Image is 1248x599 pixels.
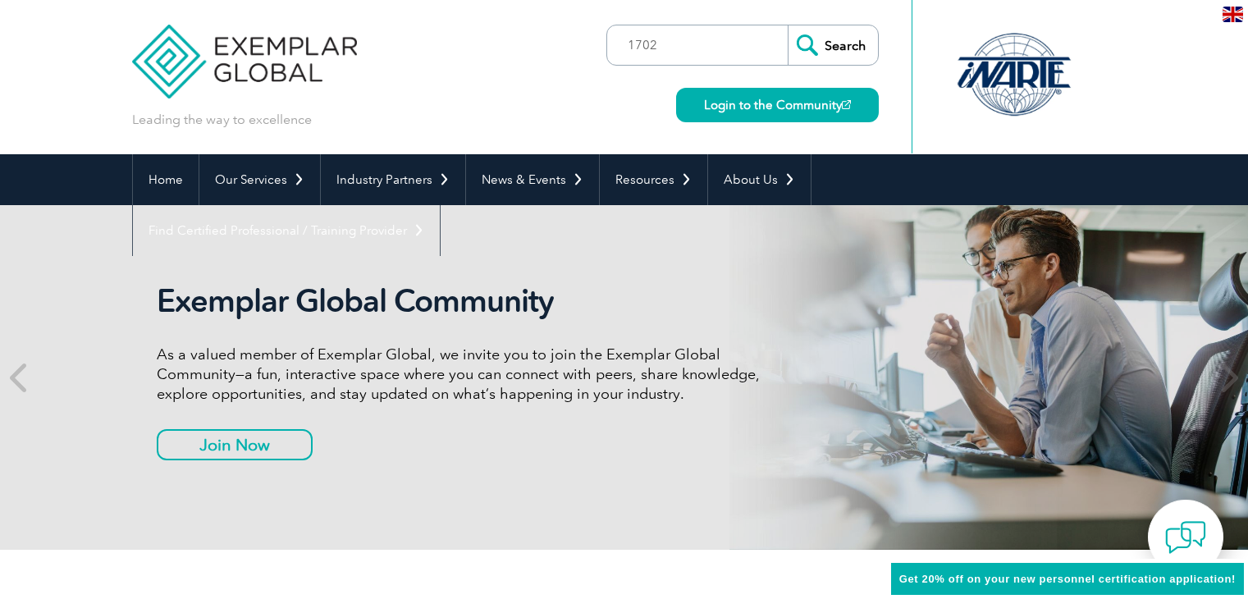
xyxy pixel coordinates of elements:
[899,573,1236,585] span: Get 20% off on your new personnel certification application!
[132,111,312,129] p: Leading the way to excellence
[842,100,851,109] img: open_square.png
[600,154,707,205] a: Resources
[466,154,599,205] a: News & Events
[133,154,199,205] a: Home
[708,154,811,205] a: About Us
[157,429,313,460] a: Join Now
[1165,517,1206,558] img: contact-chat.png
[1223,7,1243,22] img: en
[788,25,878,65] input: Search
[157,282,772,320] h2: Exemplar Global Community
[676,88,879,122] a: Login to the Community
[133,205,440,256] a: Find Certified Professional / Training Provider
[199,154,320,205] a: Our Services
[321,154,465,205] a: Industry Partners
[157,345,772,404] p: As a valued member of Exemplar Global, we invite you to join the Exemplar Global Community—a fun,...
